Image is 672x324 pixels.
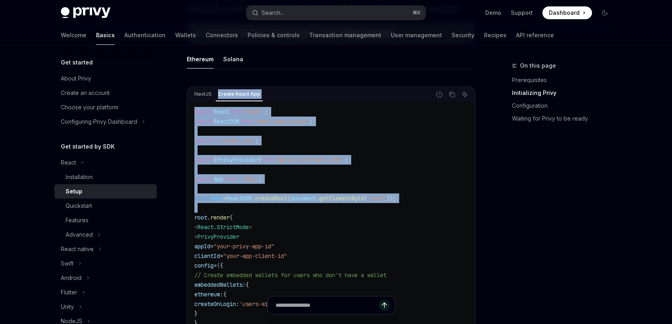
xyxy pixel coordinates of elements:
span: { [220,262,223,269]
span: '@privy-io/react-auth' [274,156,345,163]
span: './index.css' [214,137,255,144]
a: Prerequisites [512,74,618,87]
span: { [217,262,220,269]
span: . [207,214,210,221]
span: = [210,243,214,250]
button: Toggle Advanced section [54,227,157,242]
div: About Privy [61,74,91,83]
div: Create React App [216,89,263,99]
a: Welcome [61,26,86,45]
span: ethereum: [194,291,223,298]
a: Initializing Privy [512,87,618,99]
span: import [194,156,214,163]
div: React [61,158,76,167]
button: Toggle React section [54,155,157,170]
button: Toggle React native section [54,242,157,256]
a: About Privy [54,71,157,86]
a: Transaction management [309,26,381,45]
span: > [249,223,252,231]
span: PrivyProvider [198,233,239,240]
span: ; [258,175,262,183]
div: Search... [262,8,284,18]
span: } [258,156,262,163]
div: Flutter [61,288,77,297]
span: ( [230,214,233,221]
a: Installation [54,170,157,184]
span: { [214,156,217,163]
div: Ethereum [187,50,214,68]
span: React [214,108,230,115]
span: < [194,223,198,231]
div: NextJS [192,89,214,99]
span: from [262,156,274,163]
span: 'react' [242,108,265,115]
span: ; [345,156,348,163]
button: Toggle dark mode [598,6,611,19]
span: )); [386,195,396,202]
span: 'root' [367,195,386,202]
span: "your-privy-app-id" [214,243,274,250]
span: = [223,195,226,202]
h5: Get started [61,58,93,67]
a: Basics [96,26,115,45]
span: createRoot [255,195,287,202]
a: Security [452,26,474,45]
span: . [316,195,319,202]
span: from [230,108,242,115]
span: const [194,195,210,202]
button: Toggle Configuring Privy Dashboard section [54,115,157,129]
a: Choose your platform [54,100,157,115]
input: Ask a question... [276,296,379,314]
span: getElementById [319,195,364,202]
div: Solana [223,50,243,68]
button: Toggle Flutter section [54,285,157,300]
div: Quickstart [66,201,92,211]
a: Quickstart [54,199,157,213]
span: // Create embedded wallets for users who don't have a wallet [194,272,386,279]
div: Unity [61,302,74,312]
div: Configuring Privy Dashboard [61,117,137,127]
a: Recipes [484,26,506,45]
span: embeddedWallets: [194,281,246,288]
span: config [194,262,214,269]
span: ( [364,195,367,202]
span: ( [287,195,290,202]
span: document [290,195,316,202]
span: import [194,175,214,183]
a: Support [511,9,533,17]
span: On this page [520,61,556,70]
span: App [214,175,223,183]
span: import [194,118,214,125]
div: Setup [66,187,82,196]
div: Swift [61,259,74,268]
span: PrivyProvider [217,156,258,163]
span: './App' [236,175,258,183]
div: Installation [66,172,93,182]
a: Authentication [124,26,166,45]
button: Copy the contents from the code block [447,89,457,100]
span: ; [265,108,268,115]
a: Dashboard [542,6,592,19]
span: from [223,175,236,183]
span: from [239,118,252,125]
span: ReactDOM [226,195,252,202]
span: clientId [194,252,220,260]
a: Setup [54,184,157,199]
span: render [210,214,230,221]
span: < [194,233,198,240]
a: Create an account [54,86,157,100]
span: React.StrictMode [198,223,249,231]
a: Waiting for Privy to be ready [512,112,618,125]
span: . [252,195,255,202]
a: Configuration [512,99,618,112]
span: = [220,252,223,260]
span: ; [310,118,313,125]
a: Wallets [175,26,196,45]
button: Toggle Android section [54,271,157,285]
button: Open search [246,6,426,20]
a: API reference [516,26,554,45]
span: ⌘ K [412,10,421,16]
button: Report incorrect code [434,89,444,100]
span: root [194,214,207,221]
div: Features [66,215,88,225]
